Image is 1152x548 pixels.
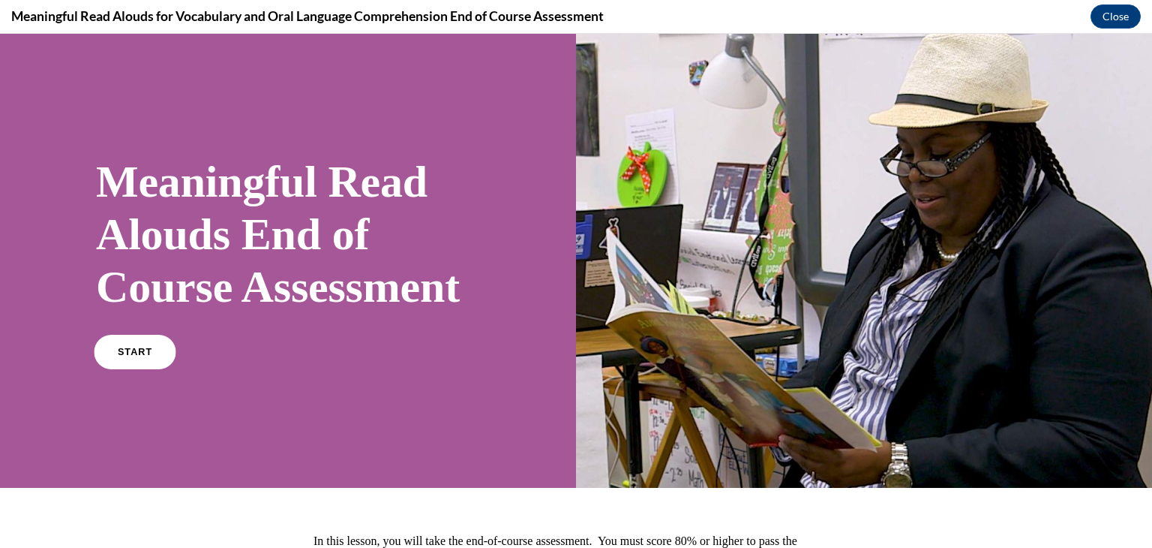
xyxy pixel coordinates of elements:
p: In this lesson, you will take the end-of-course assessment. You must score 80% or higher to pass ... [313,495,838,544]
a: START [94,301,175,336]
span: START [118,313,152,324]
h1: Meaningful Read Alouds End of Course Assessment [96,122,480,279]
button: Close [1090,5,1141,29]
h4: Meaningful Read Alouds for Vocabulary and Oral Language Comprehension End of Course Assessment [11,7,604,26]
